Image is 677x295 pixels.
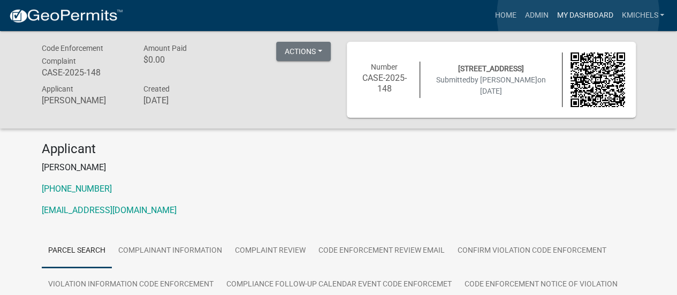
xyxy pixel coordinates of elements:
[276,42,331,61] button: Actions
[552,5,617,26] a: My Dashboard
[112,234,229,268] a: Complainant Information
[42,205,177,215] a: [EMAIL_ADDRESS][DOMAIN_NAME]
[42,67,127,78] h6: CASE-2025-148
[143,95,229,105] h6: [DATE]
[490,5,520,26] a: Home
[42,85,73,93] span: Applicant
[570,52,625,107] img: QR code
[143,55,229,65] h6: $0.00
[470,75,537,84] span: by [PERSON_NAME]
[436,75,546,95] span: Submitted on [DATE]
[42,161,636,174] p: [PERSON_NAME]
[312,234,451,268] a: Code Enforcement Review Email
[42,95,127,105] h6: [PERSON_NAME]
[357,73,412,93] h6: CASE-2025-148
[617,5,668,26] a: KMichels
[143,85,169,93] span: Created
[520,5,552,26] a: Admin
[458,64,524,73] span: [STREET_ADDRESS]
[143,44,186,52] span: Amount Paid
[42,184,112,194] a: [PHONE_NUMBER]
[451,234,613,268] a: Confirm Violation Code Enforcement
[42,234,112,268] a: Parcel search
[371,63,398,71] span: Number
[229,234,312,268] a: Complaint Review
[42,141,636,157] h4: Applicant
[42,44,103,65] span: Code Enforcement Complaint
